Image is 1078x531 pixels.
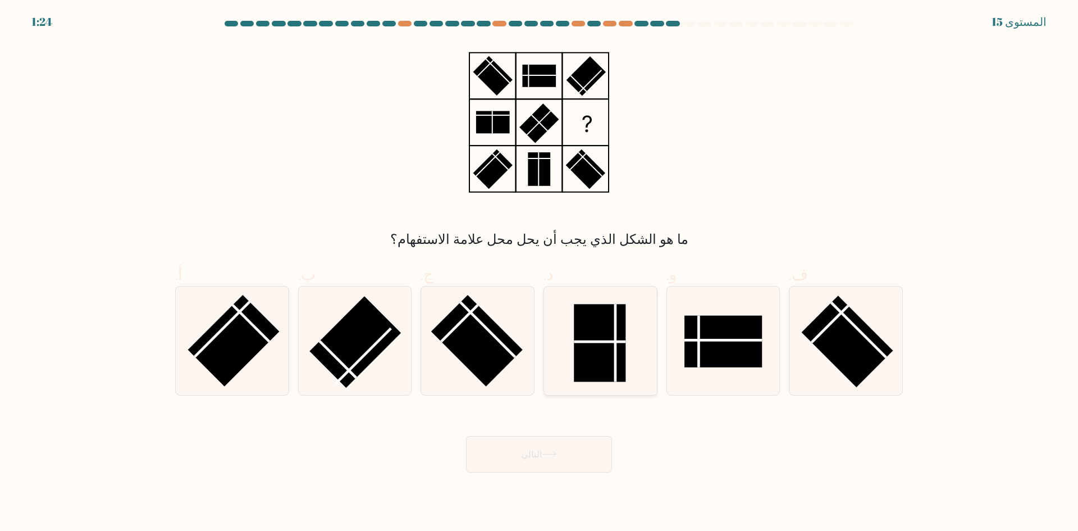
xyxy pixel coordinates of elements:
[31,13,52,30] div: 1:24
[390,230,688,248] font: ما هو الشكل الذي يجب أن يحل محل علامة الاستفهام؟
[521,448,542,461] font: التالي
[175,264,182,285] font: أ.
[992,14,1047,29] font: المستوى 15
[466,436,612,473] button: التالي
[789,264,808,285] font: ف.
[666,264,677,285] font: و.
[543,264,553,285] font: د.
[421,264,433,285] font: ج.
[298,264,316,285] font: ب.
